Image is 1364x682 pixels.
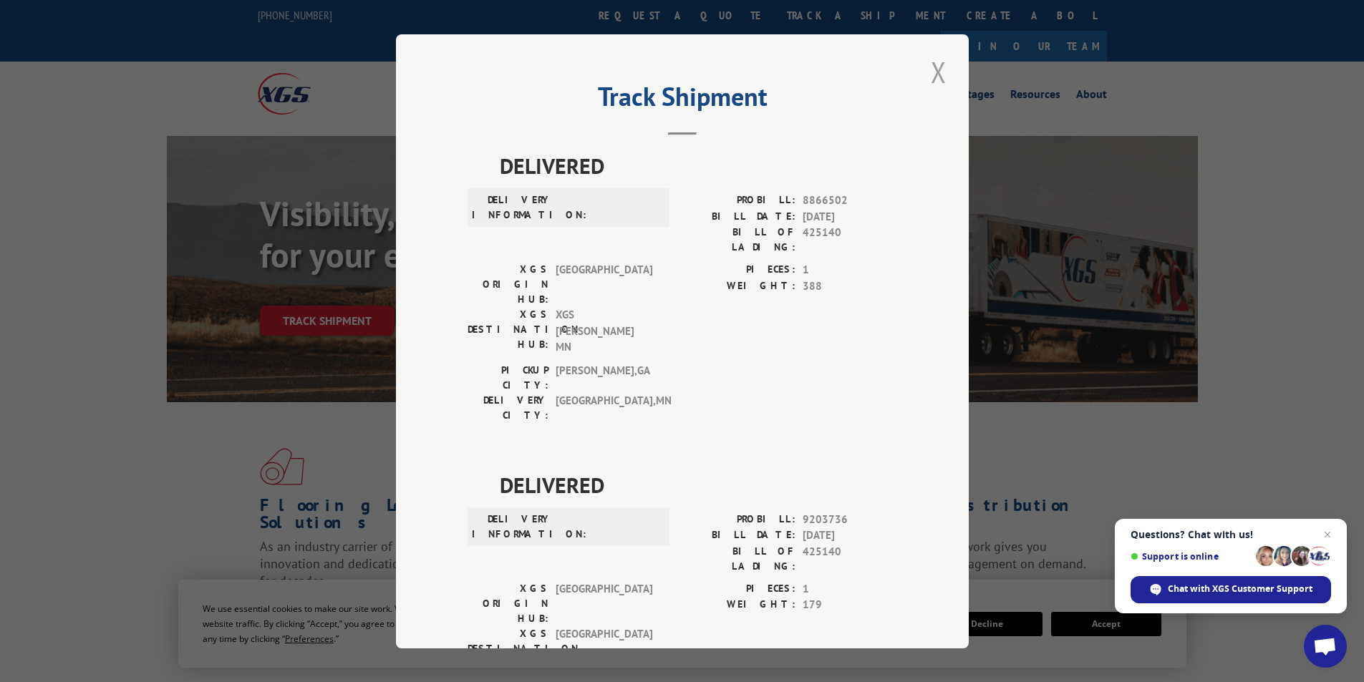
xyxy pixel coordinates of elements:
[682,262,795,278] label: PIECES:
[803,262,897,278] span: 1
[803,208,897,225] span: [DATE]
[803,193,897,209] span: 8866502
[682,278,795,294] label: WEIGHT:
[556,307,652,356] span: XGS [PERSON_NAME] MN
[1168,583,1312,595] span: Chat with XGS Customer Support
[472,511,553,541] label: DELIVERY INFORMATION:
[682,511,795,527] label: PROBILL:
[1304,625,1347,668] a: Open chat
[468,307,548,356] label: XGS DESTINATION HUB:
[556,362,652,392] span: [PERSON_NAME] , GA
[803,225,897,255] span: 425140
[468,625,548,671] label: XGS DESTINATION HUB:
[468,362,548,392] label: PICKUP CITY:
[500,150,897,182] span: DELIVERED
[468,87,897,114] h2: Track Shipment
[556,625,652,671] span: [GEOGRAPHIC_DATA]
[803,580,897,597] span: 1
[468,580,548,625] label: XGS ORIGIN HUB:
[468,392,548,422] label: DELIVERY CITY:
[803,543,897,573] span: 425140
[556,392,652,422] span: [GEOGRAPHIC_DATA] , MN
[682,527,795,544] label: BILL DATE:
[500,468,897,500] span: DELIVERED
[682,193,795,209] label: PROBILL:
[1131,551,1251,562] span: Support is online
[1131,576,1331,603] span: Chat with XGS Customer Support
[803,597,897,613] span: 179
[682,208,795,225] label: BILL DATE:
[927,52,951,92] button: Close modal
[468,262,548,307] label: XGS ORIGIN HUB:
[803,511,897,527] span: 9203736
[1131,529,1331,540] span: Questions? Chat with us!
[556,580,652,625] span: [GEOGRAPHIC_DATA]
[682,580,795,597] label: PIECES:
[682,543,795,573] label: BILL OF LADING:
[472,193,553,223] label: DELIVERY INFORMATION:
[803,527,897,544] span: [DATE]
[803,278,897,294] span: 388
[556,262,652,307] span: [GEOGRAPHIC_DATA]
[682,225,795,255] label: BILL OF LADING:
[682,597,795,613] label: WEIGHT:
